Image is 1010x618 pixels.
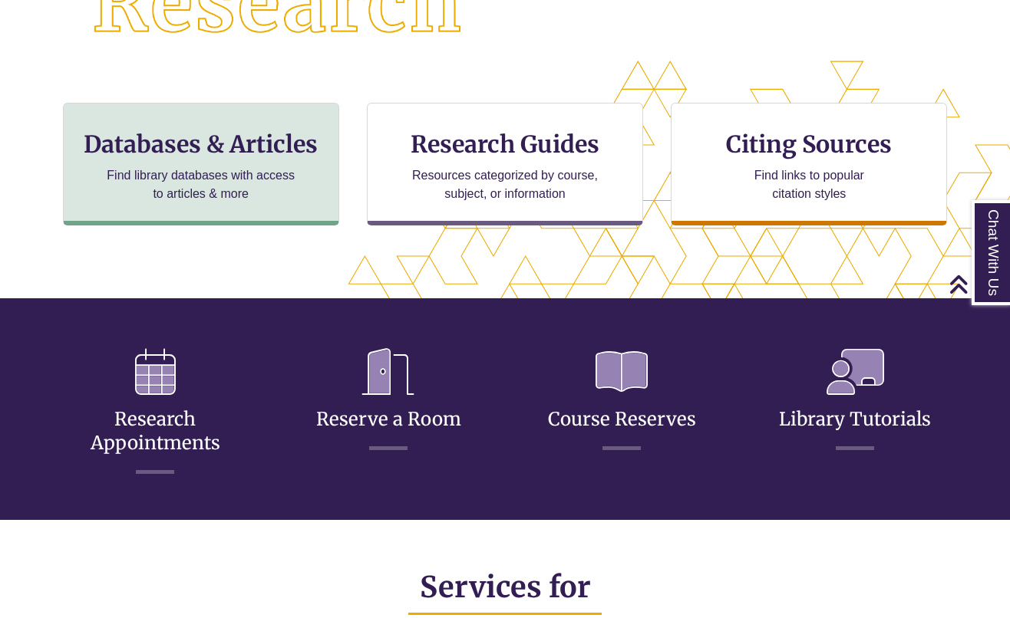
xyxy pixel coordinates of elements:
[76,130,326,159] h3: Databases & Articles
[405,166,606,203] p: Resources categorized by course, subject, or information
[548,370,696,431] a: Course Reserves
[367,103,643,225] a: Research Guides Resources categorized by course, subject, or information
[316,370,461,431] a: Reserve a Room
[716,130,903,159] h3: Citing Sources
[420,569,591,605] span: Services for
[380,130,630,159] h3: Research Guides
[949,274,1006,294] a: Back to Top
[779,370,931,431] a: Library Tutorials
[63,103,339,225] a: Databases & Articles Find library databases with access to articles & more
[734,166,884,203] p: Find links to popular citation styles
[101,166,301,203] p: Find library databases with access to articles & more
[671,103,947,225] a: Citing Sources Find links to popular citation styles
[91,370,220,455] a: Research Appointments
